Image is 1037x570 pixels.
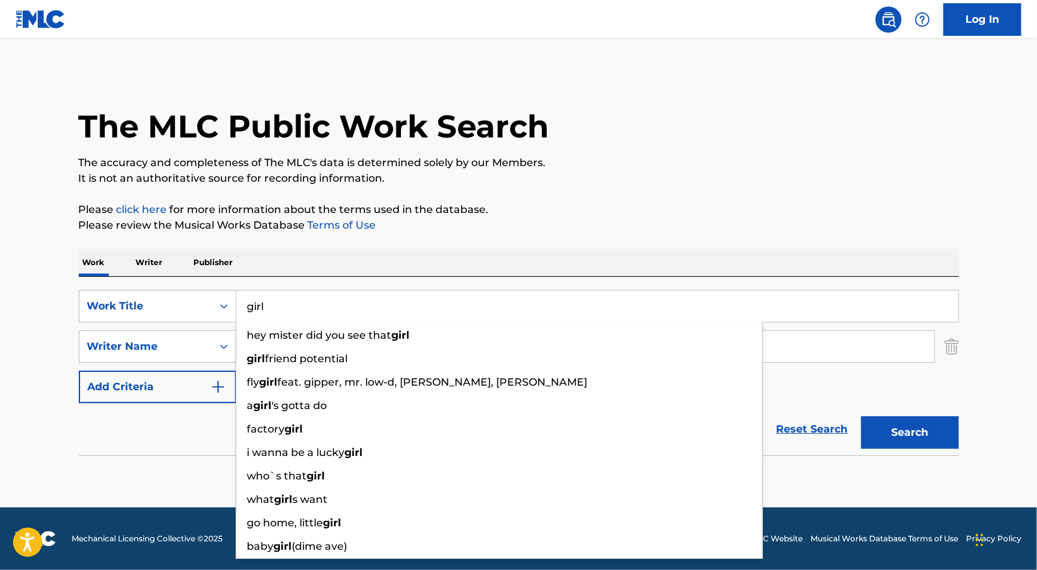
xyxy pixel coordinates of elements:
span: what [247,493,275,506]
strong: girl [285,423,303,435]
span: factory [247,423,285,435]
img: MLC Logo [16,10,66,29]
a: Musical Works Database Terms of Use [810,533,958,545]
iframe: Chat Widget [972,507,1037,570]
div: Work Title [87,298,204,314]
span: Mechanical Licensing Collective © 2025 [72,533,223,545]
p: Publisher [190,249,237,276]
strong: girl [345,446,363,459]
a: Privacy Policy [966,533,1021,545]
div: Drag [976,520,984,560]
a: Reset Search [770,415,855,444]
strong: girl [260,376,278,388]
img: Delete Criterion [945,330,959,363]
span: a [247,399,254,412]
p: Writer [132,249,167,276]
img: logo [16,531,56,547]
a: Log In [943,3,1021,36]
a: The MLC Website [735,533,803,545]
p: Please review the Musical Works Database [79,218,959,233]
div: Writer Name [87,339,204,354]
button: Search [861,416,959,449]
img: help [915,12,930,27]
img: 9d2ae6d4665cec9f34b9.svg [210,379,226,395]
img: search [881,12,896,27]
a: click here [117,203,167,216]
span: 's gotta do [272,399,327,412]
p: Work [79,249,109,276]
strong: girl [275,493,293,506]
a: Public Search [876,7,902,33]
span: fly [247,376,260,388]
div: Help [909,7,935,33]
strong: girl [247,352,266,365]
span: i wanna be a lucky [247,446,345,459]
span: baby [247,540,274,552]
strong: girl [274,540,292,552]
span: feat. gipper, mr. low-d, [PERSON_NAME], [PERSON_NAME] [278,376,588,388]
p: The accuracy and completeness of The MLC's data is determined solely by our Members. [79,155,959,171]
span: friend potential [266,352,348,365]
form: Search Form [79,290,959,455]
span: go home, little [247,517,324,529]
strong: girl [324,517,342,529]
span: (dime ave) [292,540,348,552]
button: Add Criteria [79,371,236,403]
strong: girl [392,329,410,341]
h1: The MLC Public Work Search [79,107,549,146]
span: who`s that [247,470,307,482]
strong: girl [254,399,272,412]
span: hey mister did you see that [247,329,392,341]
a: Terms of Use [305,219,376,231]
p: Please for more information about the terms used in the database. [79,202,959,218]
strong: girl [307,470,325,482]
p: It is not an authoritative source for recording information. [79,171,959,186]
span: s want [293,493,328,506]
